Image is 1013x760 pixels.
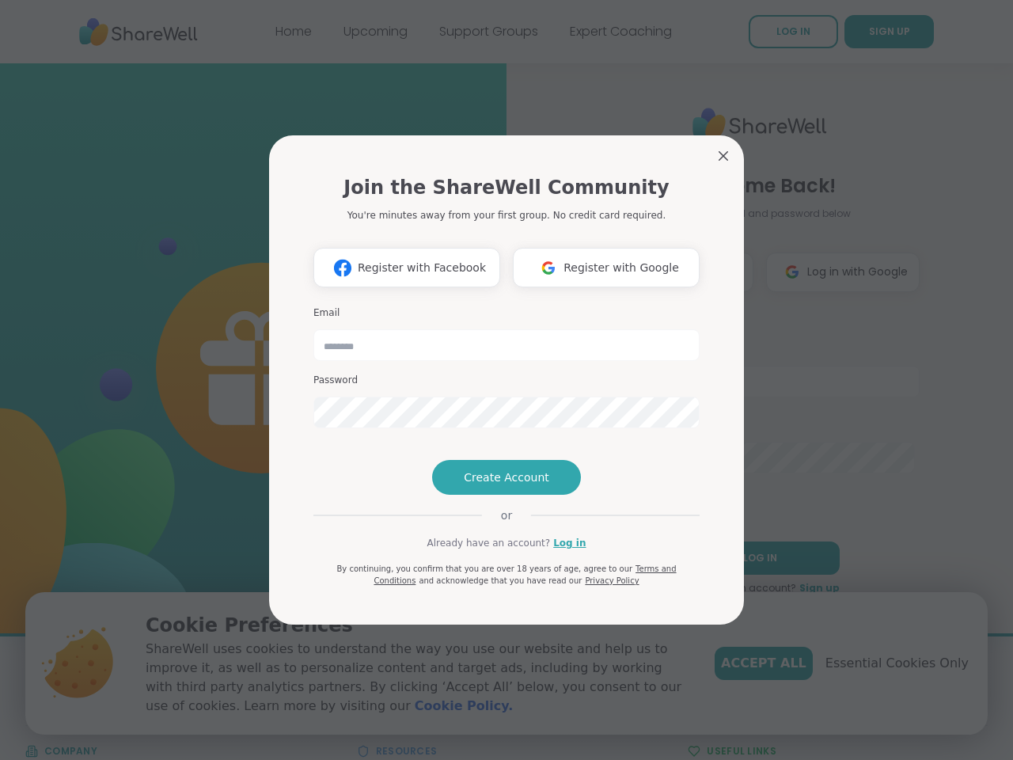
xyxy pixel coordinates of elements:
[482,507,531,523] span: or
[585,576,639,585] a: Privacy Policy
[513,248,700,287] button: Register with Google
[419,576,582,585] span: and acknowledge that you have read our
[374,564,676,585] a: Terms and Conditions
[347,208,666,222] p: You're minutes away from your first group. No credit card required.
[358,260,486,276] span: Register with Facebook
[313,374,700,387] h3: Password
[313,248,500,287] button: Register with Facebook
[533,253,563,283] img: ShareWell Logomark
[313,306,700,320] h3: Email
[336,564,632,573] span: By continuing, you confirm that you are over 18 years of age, agree to our
[563,260,679,276] span: Register with Google
[343,173,669,202] h1: Join the ShareWell Community
[432,460,581,495] button: Create Account
[553,536,586,550] a: Log in
[427,536,550,550] span: Already have an account?
[464,469,549,485] span: Create Account
[328,253,358,283] img: ShareWell Logomark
